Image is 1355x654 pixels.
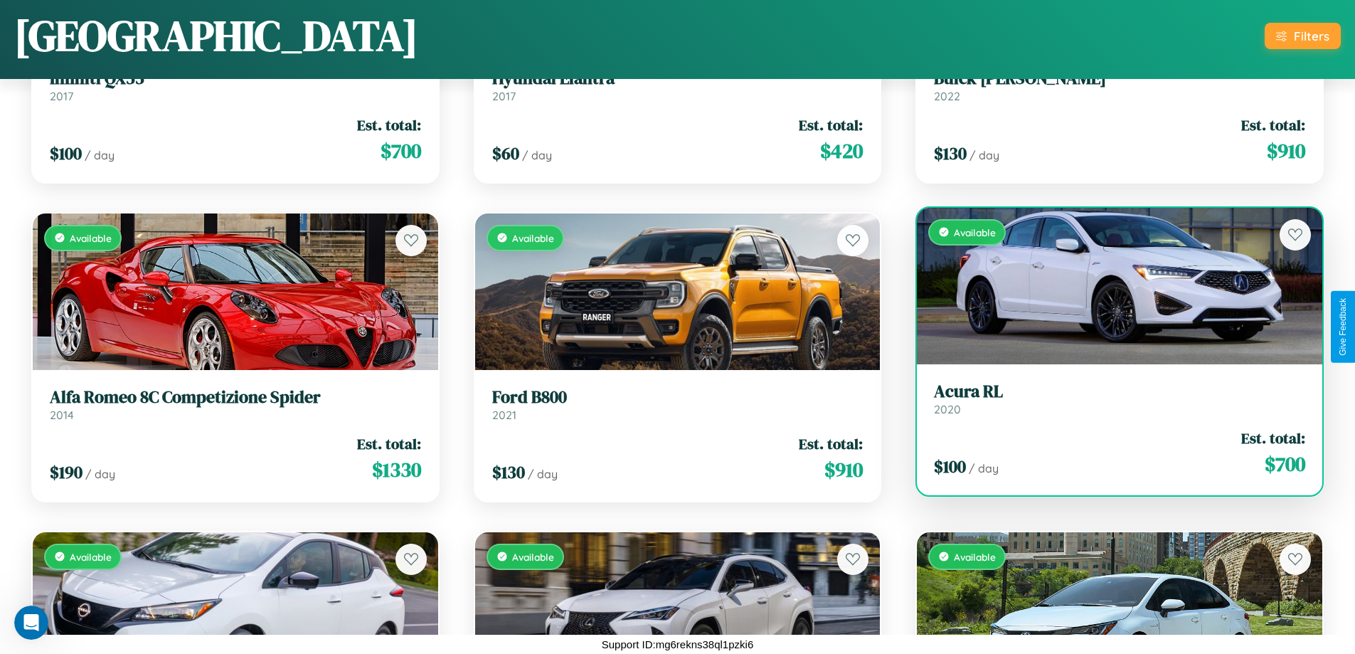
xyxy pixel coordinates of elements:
[820,137,863,165] span: $ 420
[934,89,960,103] span: 2022
[492,387,864,422] a: Ford B8002021
[1338,298,1348,356] div: Give Feedback
[1294,28,1329,43] div: Filters
[14,606,48,640] iframe: Intercom live chat
[50,387,421,408] h3: Alfa Romeo 8C Competizione Spider
[492,460,525,484] span: $ 130
[934,68,1305,89] h3: Buick [PERSON_NAME]
[512,551,554,563] span: Available
[492,68,864,89] h3: Hyundai Elantra
[528,467,558,481] span: / day
[602,635,753,654] p: Support ID: mg6rekns38ql1pzki6
[799,115,863,135] span: Est. total:
[14,6,418,65] h1: [GEOGRAPHIC_DATA]
[85,148,115,162] span: / day
[70,232,112,244] span: Available
[50,387,421,422] a: Alfa Romeo 8C Competizione Spider2014
[50,142,82,165] span: $ 100
[50,68,421,89] h3: Infiniti QX55
[492,387,864,408] h3: Ford B800
[492,142,519,165] span: $ 60
[50,460,83,484] span: $ 190
[357,433,421,454] span: Est. total:
[1265,23,1341,49] button: Filters
[85,467,115,481] span: / day
[522,148,552,162] span: / day
[492,68,864,103] a: Hyundai Elantra2017
[969,148,999,162] span: / day
[934,455,966,478] span: $ 100
[492,408,516,422] span: 2021
[357,115,421,135] span: Est. total:
[934,402,961,416] span: 2020
[934,381,1305,402] h3: Acura RL
[1267,137,1305,165] span: $ 910
[50,89,73,103] span: 2017
[50,408,74,422] span: 2014
[934,381,1305,416] a: Acura RL2020
[934,68,1305,103] a: Buick [PERSON_NAME]2022
[934,142,967,165] span: $ 130
[70,551,112,563] span: Available
[372,455,421,484] span: $ 1330
[824,455,863,484] span: $ 910
[492,89,516,103] span: 2017
[954,551,996,563] span: Available
[969,461,999,475] span: / day
[381,137,421,165] span: $ 700
[1241,115,1305,135] span: Est. total:
[50,68,421,103] a: Infiniti QX552017
[1241,428,1305,448] span: Est. total:
[799,433,863,454] span: Est. total:
[512,232,554,244] span: Available
[1265,450,1305,478] span: $ 700
[954,226,996,238] span: Available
